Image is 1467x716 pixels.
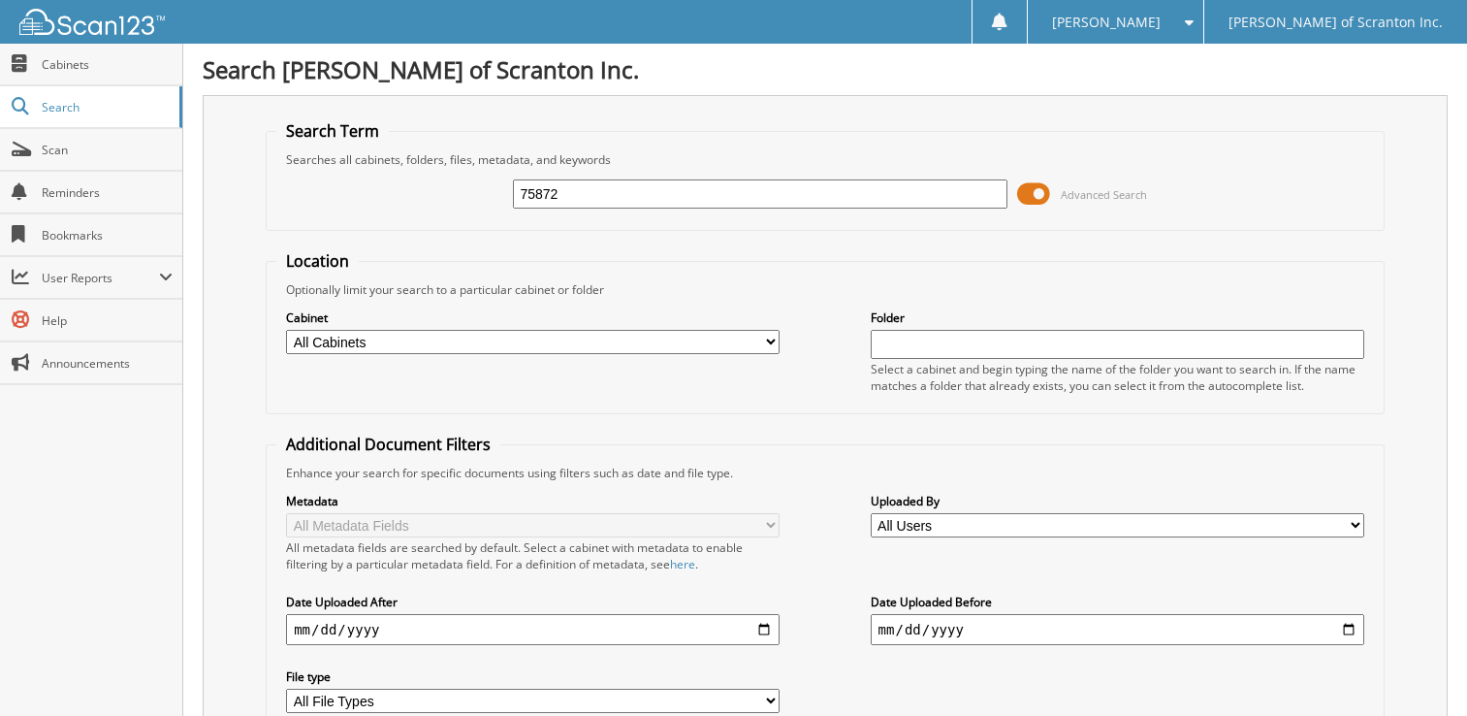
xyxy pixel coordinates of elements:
[42,184,173,201] span: Reminders
[42,312,173,329] span: Help
[276,434,500,455] legend: Additional Document Filters
[1052,16,1161,28] span: [PERSON_NAME]
[276,465,1374,481] div: Enhance your search for specific documents using filters such as date and file type.
[1228,16,1443,28] span: [PERSON_NAME] of Scranton Inc.
[42,270,159,286] span: User Reports
[42,99,170,115] span: Search
[286,594,780,610] label: Date Uploaded After
[871,594,1364,610] label: Date Uploaded Before
[871,493,1364,509] label: Uploaded By
[276,250,359,272] legend: Location
[42,227,173,244] span: Bookmarks
[19,9,165,35] img: scan123-logo-white.svg
[871,361,1364,394] div: Select a cabinet and begin typing the name of the folder you want to search in. If the name match...
[42,56,173,73] span: Cabinets
[286,539,780,572] div: All metadata fields are searched by default. Select a cabinet with metadata to enable filtering b...
[203,53,1448,85] h1: Search [PERSON_NAME] of Scranton Inc.
[286,309,780,326] label: Cabinet
[276,281,1374,298] div: Optionally limit your search to a particular cabinet or folder
[42,142,173,158] span: Scan
[286,614,780,645] input: start
[286,668,780,685] label: File type
[286,493,780,509] label: Metadata
[670,556,695,572] a: here
[42,355,173,372] span: Announcements
[276,120,389,142] legend: Search Term
[871,309,1364,326] label: Folder
[871,614,1364,645] input: end
[276,151,1374,168] div: Searches all cabinets, folders, files, metadata, and keywords
[1061,187,1147,202] span: Advanced Search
